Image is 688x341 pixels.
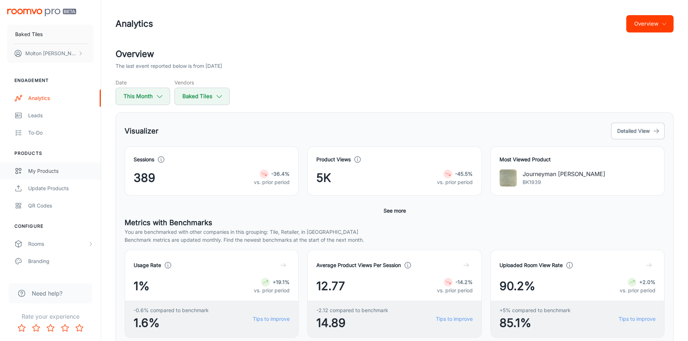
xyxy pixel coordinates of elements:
strong: -45.5% [455,171,473,177]
h5: Vendors [174,79,230,86]
span: 5K [316,169,331,187]
span: 389 [134,169,155,187]
button: Rate 1 star [14,321,29,335]
strong: -36.4% [271,171,290,177]
h4: Product Views [316,156,351,163]
button: Rate 5 star [72,321,87,335]
a: Tips to improve [436,315,473,323]
p: Rate your experience [6,312,95,321]
span: -2.12 compared to benchmark [316,306,388,314]
h4: Sessions [134,156,154,163]
h4: Uploaded Room View Rate [499,261,563,269]
p: Molton [PERSON_NAME] [25,49,76,57]
button: This Month [116,88,170,105]
button: Overview [626,15,674,32]
strong: -14.2% [455,279,473,285]
p: vs. prior period [437,287,473,294]
p: The last event reported below is from [DATE] [116,62,222,70]
a: Tips to improve [619,315,655,323]
button: Rate 4 star [58,321,72,335]
p: vs. prior period [254,287,290,294]
a: Tips to improve [253,315,290,323]
p: Journeyman [PERSON_NAME] [523,170,605,178]
h4: Usage Rate [134,261,161,269]
span: Need help? [32,289,62,298]
h4: Average Product Views Per Session [316,261,401,269]
p: You are benchmarked with other companies in this grouping: Tile, Retailer, in [GEOGRAPHIC_DATA] [125,228,665,236]
button: See more [381,204,409,217]
span: 85.1% [499,314,571,332]
span: +5% compared to benchmark [499,306,571,314]
h5: Visualizer [125,126,159,136]
p: Benchmark metrics are updated monthly. Find the newest benchmarks at the start of the next month. [125,236,665,244]
button: Baked Tiles [174,88,230,105]
span: 1% [134,277,150,295]
span: 14.89 [316,314,388,332]
div: To-do [28,129,94,137]
p: BK1939 [523,178,605,186]
h5: Metrics with Benchmarks [125,217,665,228]
strong: +2.0% [639,279,655,285]
div: Leads [28,112,94,119]
p: vs. prior period [437,178,473,186]
h4: Most Viewed Product [499,156,655,163]
div: Rooms [28,240,88,248]
div: Texts [28,275,94,283]
span: 1.6% [134,314,209,332]
button: Baked Tiles [7,25,94,44]
strong: +19.1% [273,279,290,285]
span: 12.77 [316,277,345,295]
p: vs. prior period [254,178,290,186]
div: QR Codes [28,202,94,210]
p: Baked Tiles [15,30,43,38]
div: Analytics [28,94,94,102]
span: -0.6% compared to benchmark [134,306,209,314]
p: vs. prior period [620,287,655,294]
button: Detailed View [611,123,665,139]
h5: Date [116,79,170,86]
span: 90.2% [499,277,535,295]
img: Journeyman Zellige Lichen [499,169,517,187]
div: Branding [28,257,94,265]
div: My Products [28,167,94,175]
h1: Analytics [116,17,153,30]
button: Rate 2 star [29,321,43,335]
div: Update Products [28,184,94,192]
h2: Overview [116,48,674,61]
img: Roomvo PRO Beta [7,9,76,16]
button: Molton [PERSON_NAME] [7,44,94,63]
button: Rate 3 star [43,321,58,335]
